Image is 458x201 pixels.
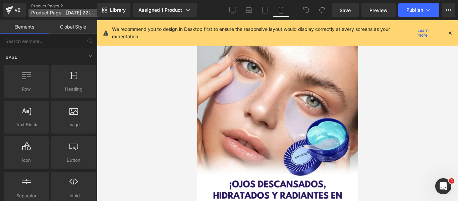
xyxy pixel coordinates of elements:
[299,3,313,17] button: Undo
[435,178,451,194] iframe: Intercom live chat
[6,157,47,164] span: Icon
[49,20,97,34] a: Global Style
[6,86,47,93] span: Row
[53,86,94,93] span: Heading
[316,3,329,17] button: Redo
[53,121,94,128] span: Image
[415,29,442,37] a: Learn more
[241,3,257,17] a: Laptop
[53,157,94,164] span: Button
[31,10,96,15] span: Product Page - [DATE] 22:48:22
[398,3,439,17] button: Publish
[257,3,273,17] a: Tablet
[340,7,351,14] span: Save
[361,3,396,17] a: Preview
[273,3,289,17] a: Mobile
[112,26,415,40] p: We recommend you to design in Desktop first to ensure the responsive layout would display correct...
[449,178,454,184] span: 4
[3,3,26,17] a: v6
[13,6,22,14] div: v6
[6,192,47,199] span: Separator
[138,7,191,13] div: Assigned 1 Product
[369,7,388,14] span: Preview
[5,54,18,60] span: Base
[442,3,455,17] button: More
[53,192,94,199] span: Liquid
[225,3,241,17] a: Desktop
[6,121,47,128] span: Text Block
[97,3,130,17] a: New Library
[110,7,126,13] span: Library
[31,3,108,9] a: Product Pages
[406,7,423,13] span: Publish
